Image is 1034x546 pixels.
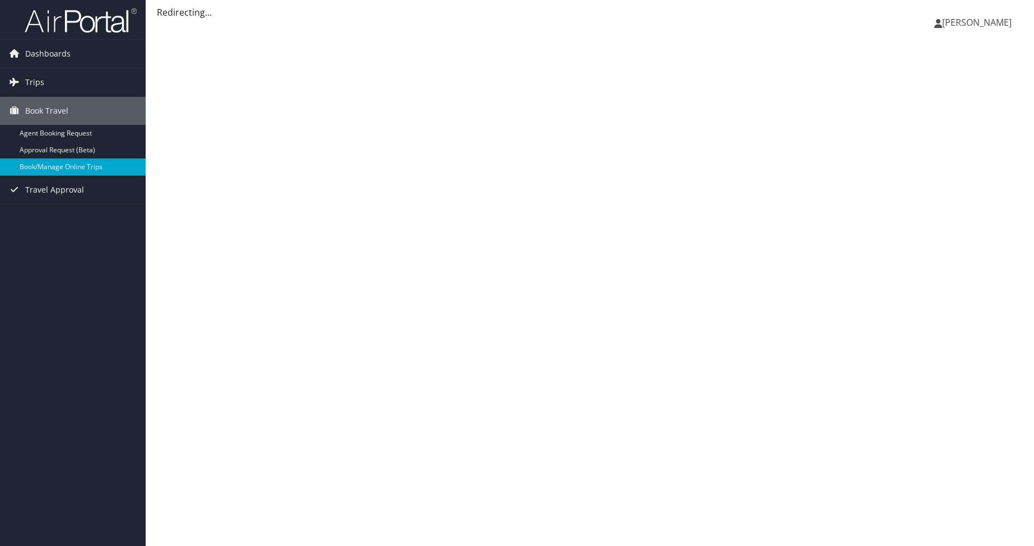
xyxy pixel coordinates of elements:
span: Travel Approval [25,176,84,204]
a: [PERSON_NAME] [934,6,1023,39]
div: Redirecting... [157,6,1023,19]
span: Dashboards [25,40,71,68]
span: [PERSON_NAME] [942,16,1012,29]
span: Book Travel [25,97,68,125]
img: airportal-logo.png [25,7,137,34]
span: Trips [25,68,44,96]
